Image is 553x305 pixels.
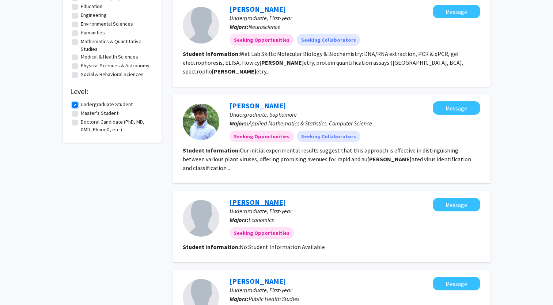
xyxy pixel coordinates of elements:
label: Physical Sciences & Astronomy [81,62,149,69]
fg-read-more: Wet Lab Skills: Molecular Biology & Biochemistry: DNA/RNA extraction, PCR & qPCR, gel electrophor... [183,50,463,75]
label: Engineering [81,11,107,19]
label: Medical & Health Sciences [81,53,138,61]
fg-read-more: Our initial experimental results suggest that this approach is effective in distinguishing betwee... [183,147,471,172]
h2: Level: [70,87,154,96]
span: No Student Information Available [240,243,325,251]
label: Humanities [81,29,105,37]
b: Majors: [230,295,249,302]
button: Message Tom Lee [433,198,480,211]
button: Message Senuka Abeysinghe [433,101,480,115]
label: Environmental Sciences [81,20,133,28]
iframe: Chat [5,272,31,300]
a: [PERSON_NAME] [230,101,286,110]
mat-chip: Seeking Opportunities [230,34,294,46]
b: Student Information: [183,147,240,154]
b: Student Information: [183,50,240,57]
span: Undergraduate, First-year [230,286,292,294]
mat-chip: Seeking Opportunities [230,131,294,142]
label: Doctoral Candidate (PhD, MD, DMD, PharmD, etc.) [81,118,152,133]
label: Master's Student [81,109,118,117]
b: [PERSON_NAME] [367,155,412,163]
span: Public Health Studies [249,295,299,302]
a: [PERSON_NAME] [230,197,286,207]
b: Majors: [230,120,249,127]
b: [PERSON_NAME] [212,68,256,75]
b: Student Information: [183,243,240,251]
label: Social & Behavioral Sciences [81,71,144,78]
button: Message Tom Wang [433,277,480,290]
a: [PERSON_NAME] [230,4,286,14]
b: [PERSON_NAME] [260,59,304,66]
button: Message Dev Patel [433,5,480,18]
a: [PERSON_NAME] [230,276,286,286]
span: Neuroscience [249,23,280,30]
mat-chip: Seeking Collaborators [297,131,360,142]
label: Undergraduate Student [81,101,133,108]
b: Majors: [230,216,249,223]
span: Economics [249,216,274,223]
mat-chip: Seeking Collaborators [297,34,360,46]
label: Mathematics & Quantitative Studies [81,38,152,53]
span: Undergraduate, First-year [230,207,292,215]
span: Undergraduate, Sophomore [230,111,297,118]
span: Applied Mathematics & Statistics, Computer Science [249,120,372,127]
span: Undergraduate, First-year [230,14,292,22]
mat-chip: Seeking Opportunities [230,227,294,239]
label: Education [81,3,102,10]
b: Majors: [230,23,249,30]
